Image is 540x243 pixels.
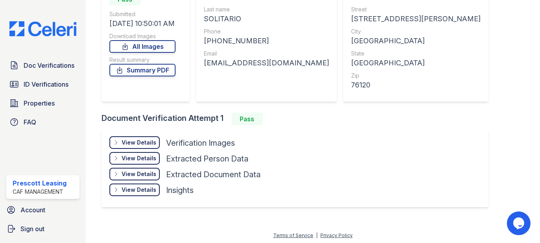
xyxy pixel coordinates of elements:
div: Submitted [109,10,176,18]
div: Document Verification Attempt 1 [102,113,495,125]
div: | [316,232,318,238]
div: Verification Images [166,137,235,148]
span: ID Verifications [24,80,68,89]
a: Doc Verifications [6,58,80,73]
div: Street [351,6,481,13]
a: Sign out [3,221,83,237]
div: [GEOGRAPHIC_DATA] [351,58,481,69]
div: SOLITARIO [204,13,329,24]
div: Insights [166,185,194,196]
iframe: chat widget [507,211,532,235]
div: View Details [122,186,156,194]
a: All Images [109,40,176,53]
a: ID Verifications [6,76,80,92]
div: Phone [204,28,329,35]
div: Pass [231,113,263,125]
div: Prescott Leasing [13,178,67,188]
div: Last name [204,6,329,13]
a: Account [3,202,83,218]
div: City [351,28,481,35]
span: Sign out [20,224,44,234]
span: FAQ [24,117,36,127]
div: 76120 [351,80,481,91]
div: State [351,50,481,58]
div: Zip [351,72,481,80]
a: Privacy Policy [320,232,353,238]
a: Properties [6,95,80,111]
a: Terms of Service [273,232,313,238]
a: FAQ [6,114,80,130]
div: View Details [122,139,156,147]
div: View Details [122,154,156,162]
span: Properties [24,98,55,108]
a: Summary PDF [109,64,176,76]
div: Result summary [109,56,176,64]
div: [GEOGRAPHIC_DATA] [351,35,481,46]
div: [EMAIL_ADDRESS][DOMAIN_NAME] [204,58,329,69]
div: [PHONE_NUMBER] [204,35,329,46]
div: Download Images [109,32,176,40]
div: CAF Management [13,188,67,196]
span: Account [20,205,45,215]
div: Extracted Person Data [166,153,248,164]
div: [STREET_ADDRESS][PERSON_NAME] [351,13,481,24]
div: [DATE] 10:50:01 AM [109,18,176,29]
div: Email [204,50,329,58]
div: Extracted Document Data [166,169,261,180]
span: Doc Verifications [24,61,74,70]
div: View Details [122,170,156,178]
img: CE_Logo_Blue-a8612792a0a2168367f1c8372b55b34899dd931a85d93a1a3d3e32e68fde9ad4.png [3,21,83,36]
